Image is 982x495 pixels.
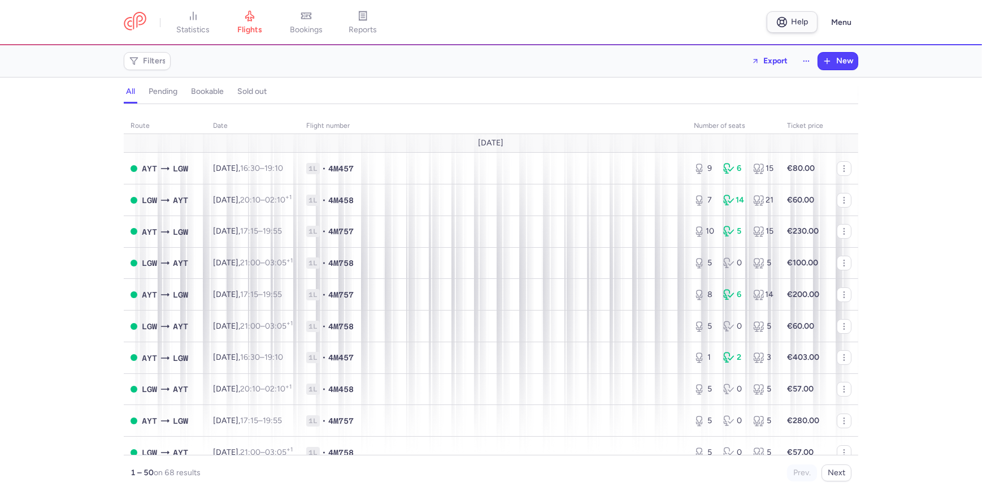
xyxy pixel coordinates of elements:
div: 15 [753,226,774,237]
time: 20:10 [240,384,260,394]
span: AYT [173,257,188,269]
span: 1L [306,384,320,395]
strong: €60.00 [787,321,814,331]
span: AYT [142,289,157,301]
span: – [240,195,292,205]
span: New [836,57,853,66]
span: • [322,415,326,427]
a: statistics [165,10,221,35]
th: Ticket price [780,118,830,135]
strong: €230.00 [787,226,819,236]
time: 03:05 [265,321,293,331]
span: 1L [306,447,320,458]
h4: all [126,87,135,97]
strong: 1 – 50 [131,468,154,477]
time: 19:55 [263,290,282,299]
span: 4M458 [328,195,354,206]
span: – [240,163,283,173]
span: LGW [142,257,157,269]
div: 14 [753,289,774,300]
button: Filters [124,53,170,70]
time: 19:55 [263,226,282,236]
strong: €57.00 [787,447,814,457]
span: 4M757 [328,289,354,300]
span: 4M758 [328,321,354,332]
strong: €60.00 [787,195,814,205]
span: – [240,352,283,362]
div: 5 [723,226,744,237]
time: 02:10 [265,195,292,205]
span: bookings [290,25,323,35]
span: • [322,289,326,300]
div: 6 [723,163,744,174]
span: – [240,416,282,425]
sup: +1 [286,320,293,327]
div: 0 [723,257,744,269]
span: LGW [142,194,157,206]
div: 8 [694,289,714,300]
div: 14 [723,195,744,206]
div: 5 [694,384,714,395]
span: LGW [142,446,157,459]
span: [DATE], [213,384,292,394]
span: • [322,257,326,269]
strong: €57.00 [787,384,814,394]
span: AYT [173,194,188,206]
time: 21:00 [240,447,260,457]
sup: +1 [286,446,293,453]
a: bookings [278,10,334,35]
span: – [240,258,293,268]
span: LGW [173,226,188,238]
span: [DATE], [213,416,282,425]
span: 1L [306,195,320,206]
button: Menu [824,12,858,33]
time: 20:10 [240,195,260,205]
time: 19:10 [264,352,283,362]
span: 1L [306,352,320,363]
span: • [322,163,326,174]
time: 16:30 [240,163,260,173]
time: 03:05 [265,447,293,457]
span: [DATE], [213,290,282,299]
div: 2 [723,352,744,363]
span: 1L [306,415,320,427]
span: LGW [142,320,157,333]
span: • [322,321,326,332]
a: Help [767,11,818,33]
span: reports [349,25,377,35]
span: LGW [142,383,157,395]
div: 10 [694,226,714,237]
strong: €280.00 [787,416,819,425]
span: – [240,321,293,331]
span: • [322,226,326,237]
div: 5 [753,447,774,458]
span: – [240,447,293,457]
div: 5 [694,321,714,332]
strong: €100.00 [787,258,818,268]
strong: €200.00 [787,290,819,299]
span: 4M757 [328,226,354,237]
div: 0 [723,384,744,395]
span: 4M458 [328,384,354,395]
a: reports [334,10,391,35]
div: 6 [723,289,744,300]
div: 5 [694,415,714,427]
span: Filters [143,57,166,66]
span: – [240,290,282,299]
sup: +1 [285,193,292,201]
span: [DATE], [213,352,283,362]
span: [DATE], [213,163,283,173]
button: Next [822,464,851,481]
span: AYT [173,446,188,459]
div: 5 [694,447,714,458]
span: AYT [173,383,188,395]
th: date [206,118,299,135]
div: 5 [753,321,774,332]
div: 3 [753,352,774,363]
time: 21:00 [240,258,260,268]
time: 03:05 [265,258,293,268]
span: AYT [142,415,157,427]
span: LGW [173,289,188,301]
div: 15 [753,163,774,174]
span: 4M457 [328,163,354,174]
